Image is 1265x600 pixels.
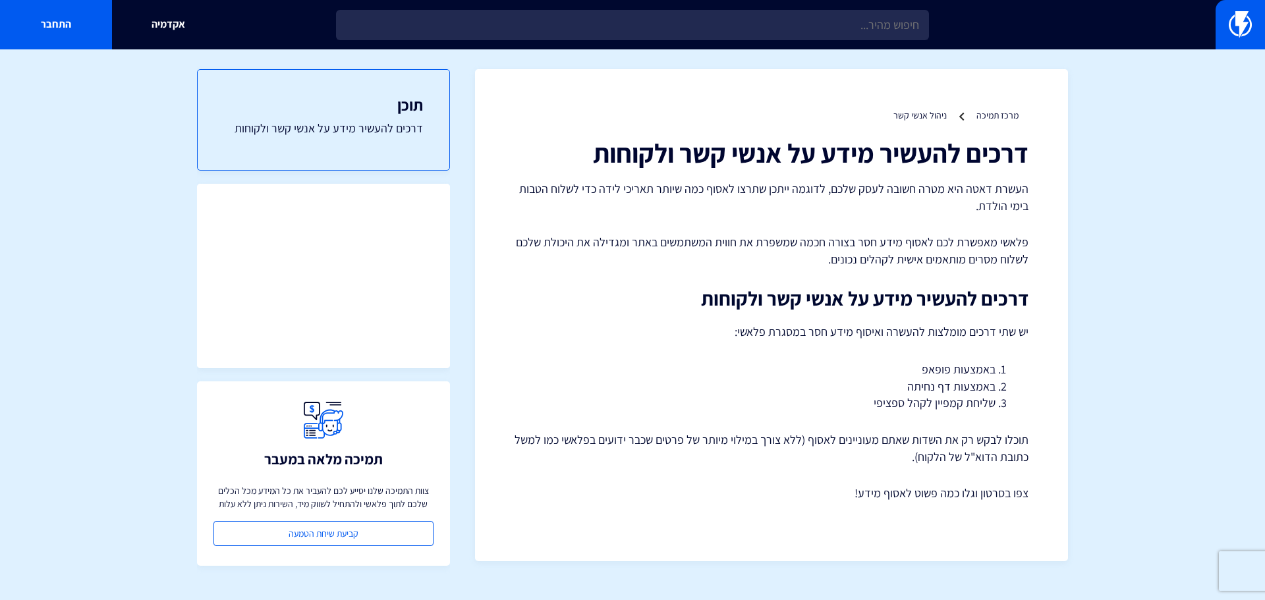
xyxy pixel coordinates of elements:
[515,431,1028,465] p: תוכלו לבקש רק את השדות שאתם מעוניינים לאסוף (ללא צורך במילוי מיותר של פרטים שכבר ידועים בפלאשי כמ...
[224,96,423,113] h3: תוכן
[213,484,434,510] p: צוות התמיכה שלנו יסייע לכם להעביר את כל המידע מכל הכלים שלכם לתוך פלאשי ולהתחיל לשווק מיד, השירות...
[224,120,423,137] a: דרכים להעשיר מידע על אנשי קשר ולקוחות
[548,361,996,378] li: באמצעות פופאפ
[336,10,929,40] input: חיפוש מהיר...
[515,485,1028,502] p: צפו בסרטון וגלו כמה פשוט לאסוף מידע!
[976,109,1019,121] a: מרכז תמיכה
[515,323,1028,341] p: יש שתי דרכים מומלצות להעשרה ואיסוף מידע חסר במסגרת פלאשי:
[893,109,947,121] a: ניהול אנשי קשר
[548,395,996,412] li: שליחת קמפיין לקהל ספציפי
[515,180,1028,214] p: העשרת דאטה היא מטרה חשובה לעסק שלכם, לדוגמה ייתכן שתרצו לאסוף כמה שיותר תאריכי לידה כדי לשלוח הטב...
[515,234,1028,267] p: פלאשי מאפשרת לכם לאסוף מידע חסר בצורה חכמה שמשפרת את חווית המשתמשים באתר ומגדילה את היכולת שלכם ל...
[515,288,1028,310] h2: דרכים להעשיר מידע על אנשי קשר ולקוחות
[548,378,996,395] li: באמצעות דף נחיתה
[264,451,383,467] h3: תמיכה מלאה במעבר
[515,138,1028,167] h1: דרכים להעשיר מידע על אנשי קשר ולקוחות
[213,521,434,546] a: קביעת שיחת הטמעה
